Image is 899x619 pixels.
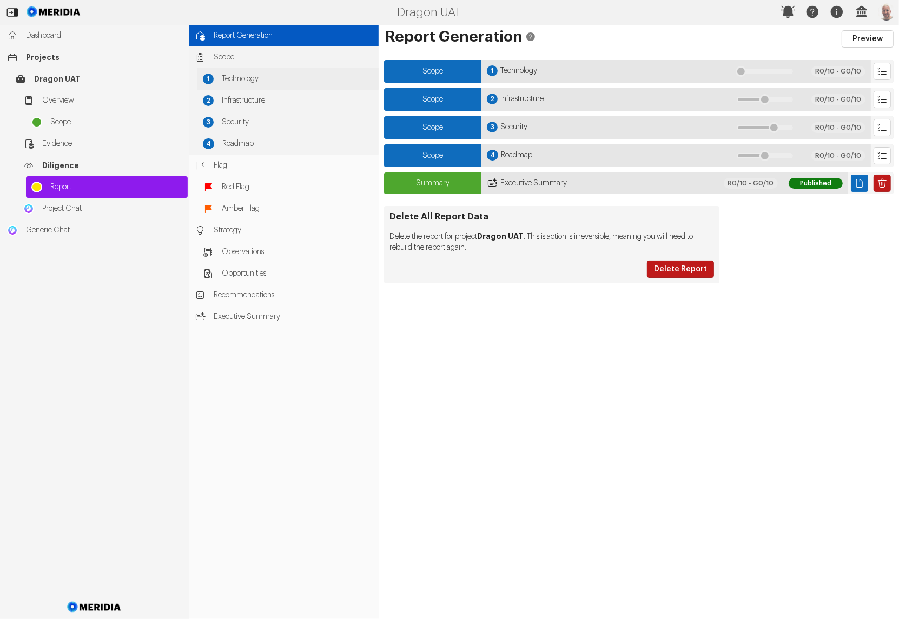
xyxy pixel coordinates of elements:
[384,30,842,48] h1: Report Generation
[811,150,865,161] div: R 0 /10 - G 0 /10
[26,176,188,198] a: Report
[500,178,567,189] span: Executive Summary
[389,231,714,253] p: Delete the report for project . This is action is irreversible, meaning you will need to rebuild ...
[2,219,188,241] a: Generic ChatGeneric Chat
[23,203,34,214] img: Project Chat
[874,175,891,192] button: Delete Page
[500,122,527,134] span: Security
[203,74,214,84] div: 1
[18,155,188,176] a: Diligence
[842,30,894,48] button: Preview
[724,116,806,139] div: 3.1, 3.2 Published
[26,225,182,236] span: Generic Chat
[501,150,532,162] span: Roadmap
[18,198,188,219] a: Project ChatProject Chat
[789,178,843,189] div: Published
[222,203,373,214] span: Amber Flag
[2,25,188,46] a: Dashboard
[422,96,443,103] span: Scope
[222,247,373,257] span: Observations
[2,46,188,68] a: Projects
[203,95,214,106] div: 2
[214,290,373,301] span: Recommendations
[422,124,443,131] span: Scope
[50,182,182,192] span: Report
[389,211,714,222] h3: Delete All Report Data
[42,160,182,171] span: Diligence
[214,311,373,322] span: Executive Summary
[26,111,188,133] a: Scope
[214,30,373,41] span: Report Generation
[222,182,373,192] span: Red Flag
[222,117,373,128] span: Security
[487,65,498,76] div: 1
[487,122,498,132] div: 3
[34,74,182,84] span: Dragon UAT
[10,68,188,90] a: Dragon UAT
[222,268,373,279] span: Opportunities
[500,65,537,77] span: Technology
[811,122,865,133] div: R 0 /10 - G 0 /10
[214,225,373,236] span: Strategy
[851,175,868,192] button: Page
[647,261,714,278] button: Delete Report
[50,117,182,128] span: Scope
[18,90,188,111] a: Overview
[214,160,373,171] span: Flag
[203,138,214,149] div: 4
[65,595,123,619] img: Meridia Logo
[500,94,544,105] span: Infrastructure
[222,74,373,84] span: Technology
[42,138,182,149] span: Evidence
[811,66,865,77] div: R 0 /10 - G 0 /10
[42,203,182,214] span: Project Chat
[874,63,891,80] button: Explore List
[422,68,443,75] span: Scope
[203,117,214,128] div: 3
[416,179,449,187] span: Summary
[874,91,891,108] button: Explore List
[724,178,778,189] div: R 0 /10 - G 0 /10
[874,119,891,136] button: Explore List
[222,95,373,106] span: Infrastructure
[26,52,182,63] span: Projects
[18,133,188,155] a: Evidence
[477,232,524,240] strong: Dragon UAT
[811,94,865,105] div: R 0 /10 - G 0 /10
[724,60,806,83] div: Nothing Published
[42,95,182,106] span: Overview
[487,94,498,104] div: 2
[7,225,18,236] img: Generic Chat
[724,88,806,111] div: 2.1 Published
[724,144,806,167] div: 4.1, 4.2 Published
[214,52,373,63] span: Scope
[874,147,891,164] button: Explore List
[878,3,895,21] img: Profile Icon
[422,152,443,159] span: Scope
[487,150,498,161] div: 4
[222,138,373,149] span: Roadmap
[26,30,182,41] span: Dashboard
